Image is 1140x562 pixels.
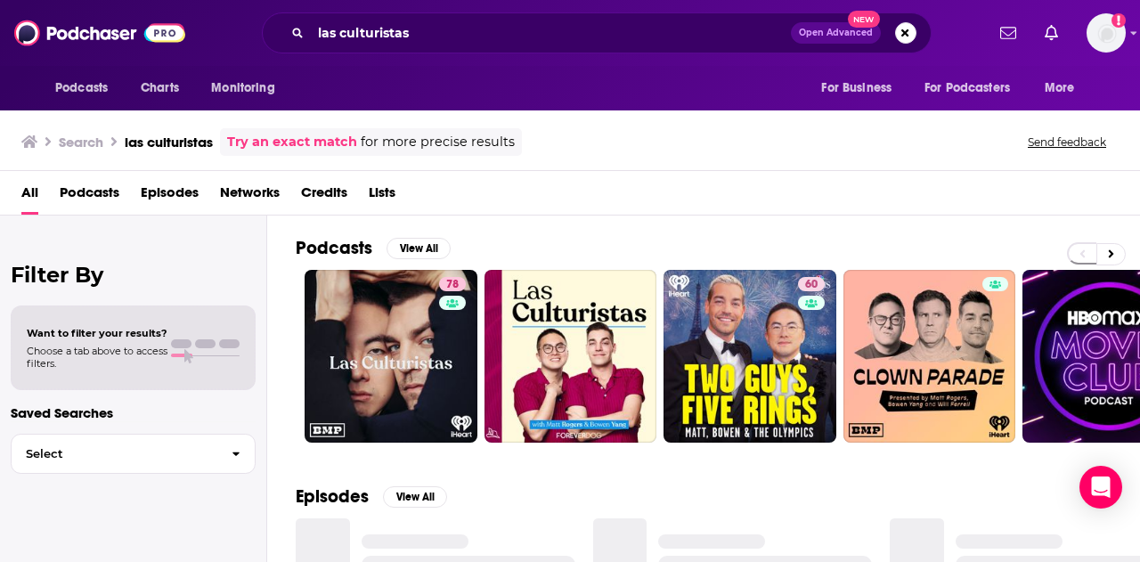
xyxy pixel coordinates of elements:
[11,262,256,288] h2: Filter By
[805,276,818,294] span: 60
[43,71,131,105] button: open menu
[227,132,357,152] a: Try an exact match
[129,71,190,105] a: Charts
[1087,13,1126,53] img: User Profile
[301,178,347,215] a: Credits
[1032,71,1097,105] button: open menu
[11,404,256,421] p: Saved Searches
[791,22,881,44] button: Open AdvancedNew
[141,76,179,101] span: Charts
[383,486,447,508] button: View All
[305,270,477,443] a: 78
[199,71,297,105] button: open menu
[1038,18,1065,48] a: Show notifications dropdown
[296,485,447,508] a: EpisodesView All
[27,327,167,339] span: Want to filter your results?
[60,178,119,215] a: Podcasts
[446,276,459,294] span: 78
[55,76,108,101] span: Podcasts
[311,19,791,47] input: Search podcasts, credits, & more...
[14,16,185,50] img: Podchaser - Follow, Share and Rate Podcasts
[141,178,199,215] a: Episodes
[1079,466,1122,509] div: Open Intercom Messenger
[59,134,103,151] h3: Search
[211,76,274,101] span: Monitoring
[125,134,213,151] h3: las culturistas
[809,71,914,105] button: open menu
[664,270,836,443] a: 60
[21,178,38,215] a: All
[821,76,892,101] span: For Business
[27,345,167,370] span: Choose a tab above to access filters.
[262,12,932,53] div: Search podcasts, credits, & more...
[296,237,451,259] a: PodcastsView All
[993,18,1023,48] a: Show notifications dropdown
[12,448,217,460] span: Select
[11,434,256,474] button: Select
[799,29,873,37] span: Open Advanced
[439,277,466,291] a: 78
[1111,13,1126,28] svg: Add a profile image
[296,485,369,508] h2: Episodes
[361,132,515,152] span: for more precise results
[924,76,1010,101] span: For Podcasters
[848,11,880,28] span: New
[369,178,395,215] a: Lists
[798,277,825,291] a: 60
[1087,13,1126,53] button: Show profile menu
[1022,134,1111,150] button: Send feedback
[913,71,1036,105] button: open menu
[296,237,372,259] h2: Podcasts
[1087,13,1126,53] span: Logged in as BerkMarc
[387,238,451,259] button: View All
[1045,76,1075,101] span: More
[220,178,280,215] a: Networks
